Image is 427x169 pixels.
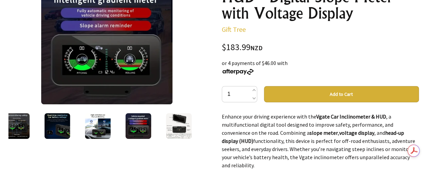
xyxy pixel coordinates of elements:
[44,113,70,139] img: Vgate Car Inclinometer & HUD - Digital Slope Meter with Voltage Display
[4,113,29,139] img: Vgate Car Inclinometer & HUD - Digital Slope Meter with Voltage Display
[166,113,191,139] img: Vgate Car Inclinometer & HUD - Digital Slope Meter with Voltage Display
[222,25,246,34] a: Gift Tree
[339,129,374,136] strong: voltage display
[222,59,419,75] div: or 4 payments of $46.00 with
[250,44,263,52] span: NZD
[85,113,110,139] img: Vgate Car Inclinometer & HUD - Digital Slope Meter with Voltage Display
[125,113,151,139] img: Vgate Car Inclinometer & HUD - Digital Slope Meter with Voltage Display
[222,43,419,52] div: $183.99
[310,129,338,136] strong: slope meter
[264,86,419,102] button: Add to Cart
[316,113,386,120] strong: Vgate Car Inclinometer & HUD
[222,69,254,75] img: Afterpay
